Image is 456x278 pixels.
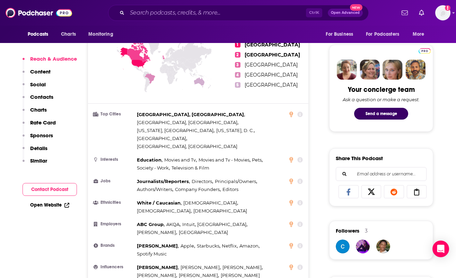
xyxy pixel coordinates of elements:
span: , [222,242,238,250]
h3: Share This Podcast [336,155,383,162]
p: Social [30,81,46,88]
span: Starbucks [197,243,219,249]
span: [PERSON_NAME] [137,243,178,249]
span: [PERSON_NAME] [179,272,218,278]
span: , [197,220,247,228]
img: darkwingduckfrogger7 [336,240,350,253]
p: Content [30,68,51,75]
a: Show notifications dropdown [416,7,427,19]
span: 1 [235,42,240,47]
span: Pets [252,157,262,163]
h3: Influencers [94,265,134,269]
img: Sydney Profile [337,60,357,80]
div: 3 [365,228,368,234]
button: Charts [23,106,47,119]
input: Search podcasts, credits, & more... [127,7,306,18]
span: , [137,220,165,228]
input: Email address or username... [342,167,421,181]
span: 4 [235,72,240,78]
span: Journalists/Reporters [137,179,189,184]
span: , [137,111,245,119]
span: Company Founders [175,186,220,192]
span: For Business [326,29,353,39]
span: [PERSON_NAME] [137,264,178,270]
span: Television & Film [172,165,209,171]
button: Similar [23,157,47,170]
span: AKQA [166,221,179,227]
span: , [137,134,187,142]
span: 5 [235,82,240,88]
span: , [137,127,214,134]
img: Podchaser - Follow, Share and Rate Podcasts [6,6,72,19]
div: Search followers [336,167,427,181]
span: [GEOGRAPHIC_DATA] [137,136,186,141]
img: Jon Profile [405,60,426,80]
span: Intuit [182,221,195,227]
span: [GEOGRAPHIC_DATA] [245,52,300,58]
a: Show notifications dropdown [399,7,411,19]
button: Content [23,68,51,81]
div: Open Intercom Messenger [432,241,449,257]
span: 3 [235,62,240,68]
span: Authors/Writers [137,186,172,192]
span: Followers [336,227,359,234]
a: Copy Link [407,185,427,198]
span: Apple [181,243,194,249]
img: Barbara Profile [360,60,380,80]
span: [US_STATE], [GEOGRAPHIC_DATA] [137,128,213,133]
button: Contact Podcast [23,183,77,196]
span: [PERSON_NAME] [137,272,176,278]
span: Monitoring [88,29,113,39]
span: , [137,228,177,236]
p: Rate Card [30,119,56,126]
h3: Top Cities [94,112,134,116]
span: Charts [61,29,76,39]
p: Similar [30,157,47,164]
span: Spotify Music [137,251,167,257]
img: Chris.artx [376,240,390,253]
span: [GEOGRAPHIC_DATA], [GEOGRAPHIC_DATA] [137,144,237,149]
span: , [192,177,213,185]
button: Open AdvancedNew [328,9,363,17]
span: , [215,177,257,185]
p: Charts [30,106,47,113]
img: Podchaser Pro [419,48,431,54]
span: , [183,199,238,207]
span: [GEOGRAPHIC_DATA], [GEOGRAPHIC_DATA] [137,112,244,117]
span: [GEOGRAPHIC_DATA] [245,42,300,48]
h3: Brands [94,243,134,248]
span: [GEOGRAPHIC_DATA] [197,221,246,227]
span: [GEOGRAPHIC_DATA] [245,62,298,68]
span: Amazon [239,243,258,249]
span: Open Advanced [331,11,360,15]
span: Ctrl K [306,8,322,17]
h3: Employers [94,222,134,226]
span: [PERSON_NAME] [222,264,262,270]
img: Jules Profile [383,60,403,80]
button: Contacts [23,94,53,106]
span: , [222,263,263,271]
button: Show profile menu [435,5,450,20]
button: Social [23,81,46,94]
span: , [137,199,182,207]
img: Alexjoy [356,240,370,253]
p: Contacts [30,94,53,100]
button: Rate Card [23,119,56,132]
span: More [413,29,424,39]
h3: Ethnicities [94,200,134,205]
span: Logged in as vjacobi [435,5,450,20]
span: Directors [192,179,212,184]
button: open menu [361,28,409,41]
button: open menu [321,28,362,41]
button: open menu [23,28,57,41]
span: , [181,263,221,271]
span: , [137,263,179,271]
span: , [137,207,192,215]
span: New [350,4,362,11]
button: Reach & Audience [23,55,77,68]
p: Sponsors [30,132,53,139]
